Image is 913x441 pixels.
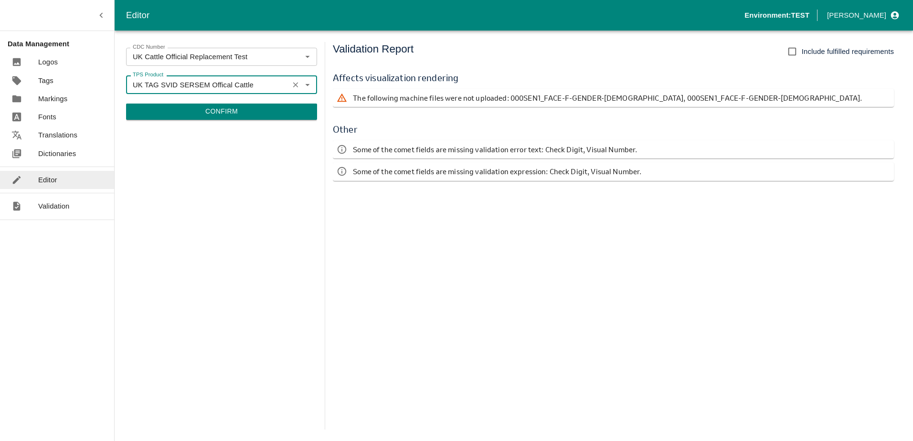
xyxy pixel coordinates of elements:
p: Environment: TEST [744,10,809,21]
button: Open [301,78,314,91]
p: Tags [38,75,53,86]
button: Open [301,51,314,63]
button: Confirm [126,104,317,120]
span: Include fulfilled requirements [802,46,894,57]
label: TPS Product [133,71,163,79]
h6: Affects visualization rendering [333,71,894,85]
label: CDC Number [133,43,165,51]
p: Logos [38,57,58,67]
p: [PERSON_NAME] [827,10,886,21]
p: Validation [38,201,70,211]
p: Editor [38,175,57,185]
p: Some of the comet fields are missing validation error text: Check Digit, Visual Number. [353,144,637,155]
p: Translations [38,130,77,140]
p: The following machine files were not uploaded: 000SEN1_FACE-F-GENDER-[DEMOGRAPHIC_DATA], 000SEN1_... [353,93,862,103]
p: Markings [38,94,67,104]
p: Fonts [38,112,56,122]
button: profile [823,7,902,23]
h6: Other [333,122,894,136]
h5: Validation Report [333,42,414,61]
p: Some of the comet fields are missing validation expression: Check Digit, Visual Number. [353,166,641,177]
button: Clear [289,78,302,91]
p: Dictionaries [38,148,76,159]
div: Editor [126,8,744,22]
p: Data Management [8,39,114,49]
